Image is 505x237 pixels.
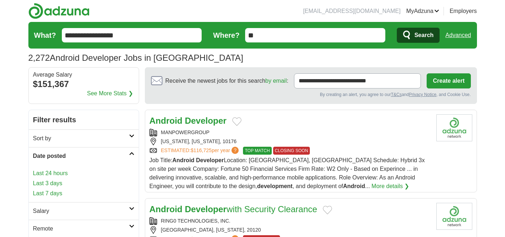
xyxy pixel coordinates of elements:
a: See More Stats ❯ [87,89,133,98]
h1: Android Developer Jobs in [GEOGRAPHIC_DATA] [28,53,243,63]
a: Last 3 days [33,179,134,188]
strong: development [257,183,293,189]
li: [EMAIL_ADDRESS][DOMAIN_NAME] [303,7,400,15]
strong: Android [343,183,365,189]
h2: Remote [33,224,129,233]
a: Last 7 days [33,189,134,198]
img: Adzuna logo [28,3,89,19]
button: Create alert [427,73,470,88]
span: Search [414,28,433,42]
h2: Date posted [33,152,129,160]
a: T&Cs [391,92,401,97]
h2: Filter results [29,110,139,129]
a: Date posted [29,147,139,165]
div: $151,367 [33,78,134,91]
div: [GEOGRAPHIC_DATA], [US_STATE], 20120 [150,226,431,234]
button: Add to favorite jobs [232,117,242,126]
span: Receive the newest jobs for this search : [165,77,288,85]
div: RING0 TECHNOLOGIES, INC. [150,217,431,225]
span: $116,725 [190,147,211,153]
strong: Android [173,157,194,163]
strong: Developer [185,204,226,214]
img: Company logo [436,114,472,141]
a: Advanced [445,28,471,42]
h2: Sort by [33,134,129,143]
label: What? [34,30,56,41]
a: Android Developer [150,116,227,126]
button: Search [397,28,440,43]
strong: Android [150,204,183,214]
a: Sort by [29,129,139,147]
img: Company logo [436,203,472,230]
button: Add to favorite jobs [323,206,332,214]
a: Android Developerwith Security Clearance [150,204,317,214]
span: Job Title: Location: [GEOGRAPHIC_DATA], [GEOGRAPHIC_DATA] Schedule: Hybrid 3x on site per week Co... [150,157,425,189]
div: Average Salary [33,72,134,78]
a: MyAdzuna [406,7,439,15]
span: TOP MATCH [243,147,271,155]
h2: Salary [33,207,129,215]
strong: Developer [185,116,226,126]
a: ESTIMATED:$116,725per year? [161,147,240,155]
div: MANPOWERGROUP [150,129,431,136]
div: By creating an alert, you agree to our and , and Cookie Use. [151,91,471,98]
span: CLOSING SOON [273,147,310,155]
span: 2,272 [28,51,50,64]
a: Last 24 hours [33,169,134,178]
a: by email [265,78,287,84]
a: Employers [450,7,477,15]
a: Privacy Notice [409,92,436,97]
span: ? [231,147,239,154]
a: More details ❯ [372,182,409,191]
div: [US_STATE], [US_STATE], 10176 [150,138,431,145]
label: Where? [213,30,239,41]
strong: Developer [196,157,224,163]
strong: Android [150,116,183,126]
a: Salary [29,202,139,220]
